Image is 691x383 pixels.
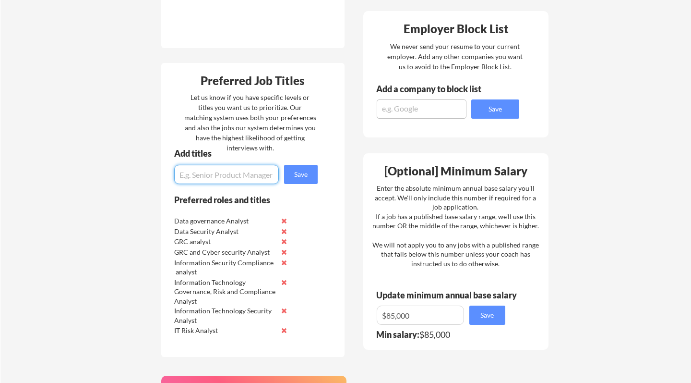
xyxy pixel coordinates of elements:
div: Add titles [174,149,310,158]
div: Preferred roles and titles [174,196,305,204]
input: E.g. $100,000 [377,306,464,325]
div: Information Technology Governance, Risk and Compliance Analyst [174,278,275,306]
button: Save [471,99,519,119]
div: Let us know if you have specific levels or titles you want us to prioritize. Our matching system ... [184,92,316,153]
strong: Min salary: [376,329,419,340]
div: Preferred Job Titles [164,75,342,86]
button: Save [284,165,318,184]
div: We never send your resume to your current employer. Add any other companies you want us to avoid ... [387,41,524,72]
div: $85,000 [376,330,512,339]
div: GRC analyst [174,237,275,247]
div: Data governance Analyst [174,216,275,226]
div: Update minimum annual base salary [376,291,520,299]
div: Information Security Compliance analyst [174,258,275,277]
div: Employer Block List [367,23,546,35]
div: Add a company to block list [376,85,496,93]
button: Save [469,306,505,325]
div: Data Security Analyst [174,227,275,236]
div: IT Risk Analyst [174,326,275,335]
div: GRC and Cyber security Analyst [174,247,275,257]
div: Enter the absolute minimum annual base salary you'll accept. We'll only include this number if re... [372,184,539,268]
input: E.g. Senior Product Manager [174,165,279,184]
div: Information Technology Security Analyst [174,306,275,325]
div: [Optional] Minimum Salary [367,165,545,177]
